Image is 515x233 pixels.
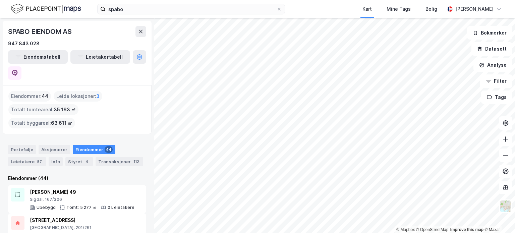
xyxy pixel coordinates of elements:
div: Eiendommer (44) [8,174,146,182]
div: Eiendommer : [8,91,51,102]
button: Datasett [471,42,512,56]
div: [STREET_ADDRESS] [30,216,130,224]
div: Eiendommer [73,145,115,154]
div: 57 [36,158,43,165]
div: 4 [83,158,90,165]
div: Bolig [425,5,437,13]
iframe: Chat Widget [481,201,515,233]
img: logo.f888ab2527a4732fd821a326f86c7f29.svg [11,3,81,15]
div: [PERSON_NAME] 49 [30,188,134,196]
div: Ubebygd [37,205,56,210]
button: Leietakertabell [70,50,130,64]
div: Transaksjoner [96,157,143,166]
div: Portefølje [8,145,36,154]
div: Leide lokasjoner : [54,91,102,102]
div: 0 Leietakere [108,205,134,210]
div: Totalt byggareal : [8,118,75,128]
div: Aksjonærer [39,145,70,154]
div: Leietakere [8,157,46,166]
span: 35 163 ㎡ [54,106,76,114]
div: 947 843 028 [8,40,40,48]
span: 63 611 ㎡ [51,119,72,127]
div: Tomt: 5 277 ㎡ [66,205,97,210]
img: Z [499,200,512,213]
a: Improve this map [450,227,483,232]
div: 44 [105,146,113,153]
div: Info [49,157,63,166]
span: 3 [96,92,100,100]
div: SPABO EIENDOM AS [8,26,73,37]
button: Analyse [473,58,512,72]
button: Eiendomstabell [8,50,68,64]
button: Tags [481,91,512,104]
a: Mapbox [396,227,415,232]
input: Søk på adresse, matrikkel, gårdeiere, leietakere eller personer [106,4,277,14]
button: Filter [480,74,512,88]
div: Styret [65,157,93,166]
div: [GEOGRAPHIC_DATA], 201/261 [30,225,130,230]
div: Sigdal, 167/306 [30,197,134,202]
div: Mine Tags [387,5,411,13]
div: Totalt tomteareal : [8,104,78,115]
span: 44 [42,92,48,100]
div: Kart [362,5,372,13]
div: 112 [132,158,140,165]
div: [PERSON_NAME] [455,5,494,13]
button: Bokmerker [467,26,512,40]
a: OpenStreetMap [416,227,449,232]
